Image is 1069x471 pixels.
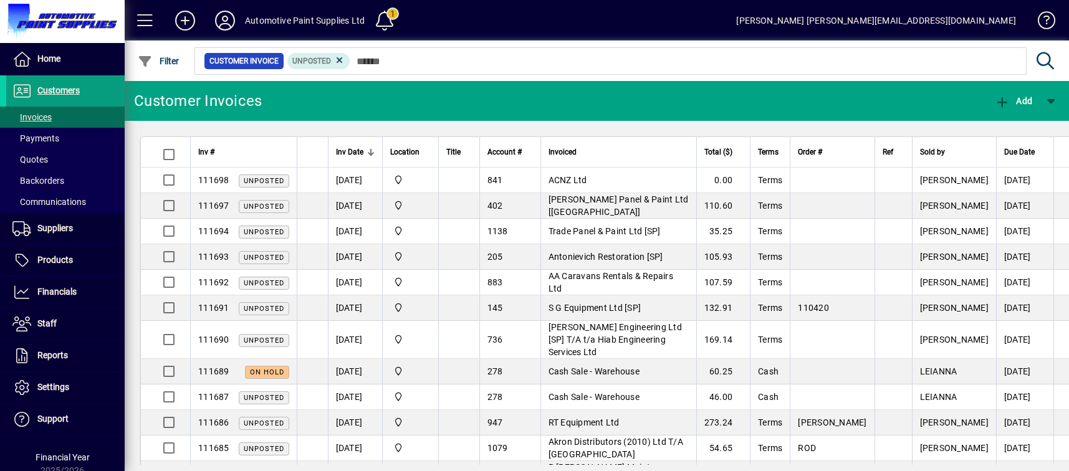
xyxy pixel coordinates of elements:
[758,392,779,402] span: Cash
[549,145,577,159] span: Invoiced
[758,201,782,211] span: Terms
[244,177,284,185] span: Unposted
[920,366,957,376] span: LEIANNA
[37,350,68,360] span: Reports
[336,145,363,159] span: Inv Date
[487,226,508,236] span: 1138
[758,303,782,313] span: Terms
[1004,145,1035,159] span: Due Date
[920,277,989,287] span: [PERSON_NAME]
[12,133,59,143] span: Payments
[390,199,431,212] span: Automotive Paint Supplies Ltd
[328,219,382,244] td: [DATE]
[758,145,779,159] span: Terms
[198,226,229,236] span: 111694
[758,277,782,287] span: Terms
[992,90,1035,112] button: Add
[736,11,1016,31] div: [PERSON_NAME] [PERSON_NAME][EMAIL_ADDRESS][DOMAIN_NAME]
[758,335,782,345] span: Terms
[883,145,893,159] span: Ref
[996,435,1053,461] td: [DATE]
[390,173,431,187] span: Automotive Paint Supplies Ltd
[996,321,1053,359] td: [DATE]
[37,287,77,297] span: Financials
[37,318,57,328] span: Staff
[244,202,284,211] span: Unposted
[696,321,750,359] td: 169.14
[996,168,1053,193] td: [DATE]
[37,255,73,265] span: Products
[487,252,503,262] span: 205
[134,91,262,111] div: Customer Invoices
[996,244,1053,270] td: [DATE]
[549,392,640,402] span: Cash Sale - Warehouse
[549,437,683,459] span: Akron Distributors (2010) Ltd T/A [GEOGRAPHIC_DATA]
[135,50,183,72] button: Filter
[6,170,125,191] a: Backorders
[996,384,1053,410] td: [DATE]
[198,145,214,159] span: Inv #
[487,201,503,211] span: 402
[198,392,229,402] span: 111687
[12,112,52,122] span: Invoices
[390,224,431,238] span: Automotive Paint Supplies Ltd
[758,252,782,262] span: Terms
[549,366,640,376] span: Cash Sale - Warehouse
[6,372,125,403] a: Settings
[328,435,382,461] td: [DATE]
[446,145,472,159] div: Title
[390,333,431,346] span: Automotive Paint Supplies Ltd
[758,417,782,427] span: Terms
[198,443,229,453] span: 111685
[6,404,125,435] a: Support
[244,445,284,453] span: Unposted
[920,145,945,159] span: Sold by
[336,145,375,159] div: Inv Date
[165,9,205,32] button: Add
[328,270,382,295] td: [DATE]
[6,149,125,170] a: Quotes
[250,368,284,376] span: On hold
[549,322,682,357] span: [PERSON_NAME] Engineering Ltd [SP] T/A t/a Hiab Engineering Services Ltd
[328,168,382,193] td: [DATE]
[37,223,73,233] span: Suppliers
[758,366,779,376] span: Cash
[996,359,1053,384] td: [DATE]
[798,145,822,159] span: Order #
[198,252,229,262] span: 111693
[920,175,989,185] span: [PERSON_NAME]
[920,145,989,159] div: Sold by
[487,277,503,287] span: 883
[198,145,289,159] div: Inv #
[37,54,60,64] span: Home
[696,295,750,321] td: 132.91
[995,96,1032,106] span: Add
[549,303,641,313] span: S G Equipment Ltd [SP]
[696,193,750,219] td: 110.60
[6,107,125,128] a: Invoices
[920,201,989,211] span: [PERSON_NAME]
[1028,2,1053,43] a: Knowledge Base
[244,394,284,402] span: Unposted
[696,244,750,270] td: 105.93
[549,226,661,236] span: Trade Panel & Paint Ltd [SP]
[696,384,750,410] td: 46.00
[704,145,744,159] div: Total ($)
[549,194,689,217] span: [PERSON_NAME] Panel & Paint Ltd [[GEOGRAPHIC_DATA]]
[798,145,866,159] div: Order #
[920,303,989,313] span: [PERSON_NAME]
[883,145,904,159] div: Ref
[549,175,587,185] span: ACNZ Ltd
[328,193,382,219] td: [DATE]
[328,295,382,321] td: [DATE]
[487,175,503,185] span: 841
[390,364,431,378] span: Automotive Paint Supplies Ltd
[328,244,382,270] td: [DATE]
[205,9,245,32] button: Profile
[12,155,48,164] span: Quotes
[696,270,750,295] td: 107.59
[390,145,419,159] span: Location
[244,336,284,345] span: Unposted
[390,145,431,159] div: Location
[37,414,69,424] span: Support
